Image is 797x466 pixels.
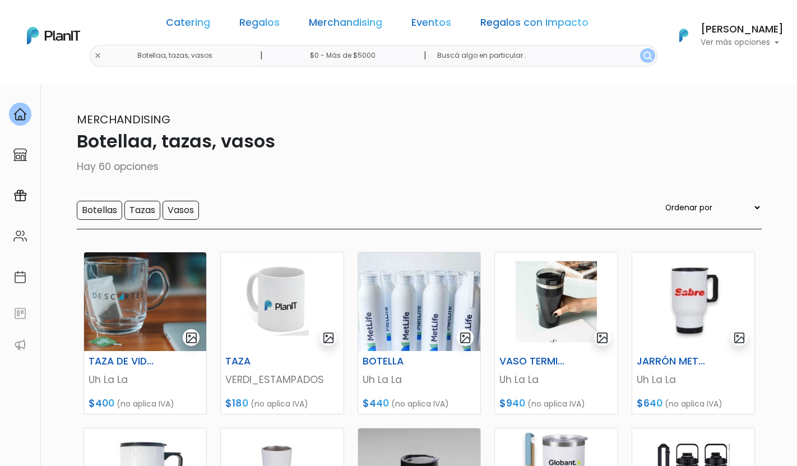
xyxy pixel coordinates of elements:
[411,18,451,31] a: Eventos
[494,252,618,414] a: gallery-light VASO TERMICO Uh La La $940 (no aplica IVA)
[13,270,27,284] img: calendar-87d922413cdce8b2cf7b7f5f62616a5cf9e4887200fb71536465627b3292af00.svg
[637,396,662,410] span: $640
[124,201,160,220] input: Tazas
[13,338,27,352] img: partners-52edf745621dab592f3b2c58e3bca9d71375a7ef29c3b500c9f145b62cc070d4.svg
[701,25,784,35] h6: [PERSON_NAME]
[13,108,27,121] img: home-e721727adea9d79c4d83392d1f703f7f8bce08238fde08b1acbfd93340b81755.svg
[13,148,27,162] img: marketplace-4ceaa7011d94191e9ded77b95e3339b90024bf715f7c57f8cf31f2d8c509eaba.svg
[84,252,207,414] a: gallery-light TAZA DE VIDRIO Uh La La $400 (no aplica IVA)
[424,49,427,62] p: |
[637,372,750,387] p: Uh La La
[89,396,114,410] span: $400
[391,398,449,409] span: (no aplica IVA)
[459,331,472,344] img: gallery-light
[84,252,206,351] img: thumb_image00018-PhotoRoom.png
[219,356,303,367] h6: TAZA
[665,21,784,50] button: PlanIt Logo [PERSON_NAME] Ver más opciones
[701,39,784,47] p: Ver más opciones
[596,331,609,344] img: gallery-light
[358,252,480,351] img: thumb_PHOTO-2024-03-25-11-53-27.jpg
[185,331,198,344] img: gallery-light
[358,252,481,414] a: gallery-light BOTELLA Uh La La $440 (no aplica IVA)
[665,398,722,409] span: (no aplica IVA)
[480,18,589,31] a: Regalos con Impacto
[733,331,746,344] img: gallery-light
[239,18,280,31] a: Regalos
[225,396,248,410] span: $180
[643,52,652,60] img: search_button-432b6d5273f82d61273b3651a40e1bd1b912527efae98b1b7a1b2c0702e16a8d.svg
[35,128,762,155] p: Botellaa, tazas, vasos
[632,252,754,351] img: thumb_DE14F5DD-6C5D-4AF2-8A1B-AB8F8E4510FC.jpeg
[13,189,27,202] img: campaigns-02234683943229c281be62815700db0a1741e53638e28bf9629b52c665b00959.svg
[632,252,755,414] a: gallery-light JARRÓN METÁLICO Uh La La $640 (no aplica IVA)
[322,331,335,344] img: gallery-light
[35,159,762,174] p: Hay 60 opciones
[499,372,613,387] p: Uh La La
[221,252,343,351] img: thumb_9E0D74E5-E8BA-4212-89BE-C07E7E2A2B6F.jpeg
[13,229,27,243] img: people-662611757002400ad9ed0e3c099ab2801c6687ba6c219adb57efc949bc21e19d.svg
[671,23,696,48] img: PlanIt Logo
[495,252,617,351] img: thumb_WhatsApp_Image_2023-04-20_at_11.36.09.jpg
[94,52,101,59] img: close-6986928ebcb1d6c9903e3b54e860dbc4d054630f23adef3a32610726dff6a82b.svg
[356,356,441,367] h6: BOTELLA
[117,398,174,409] span: (no aplica IVA)
[82,356,166,367] h6: TAZA DE VIDRIO
[251,398,308,409] span: (no aplica IVA)
[13,307,27,320] img: feedback-78b5a0c8f98aac82b08bfc38622c3050aee476f2c9584af64705fc4e61158814.svg
[163,201,199,220] input: Vasos
[309,18,382,31] a: Merchandising
[225,372,339,387] p: VERDI_ESTAMPADOS
[35,111,762,128] p: Merchandising
[527,398,585,409] span: (no aplica IVA)
[499,396,525,410] span: $940
[493,356,577,367] h6: VASO TERMICO
[428,45,657,67] input: Buscá algo en particular..
[260,49,263,62] p: |
[27,27,80,44] img: PlanIt Logo
[166,18,210,31] a: Catering
[363,396,389,410] span: $440
[363,372,476,387] p: Uh La La
[77,201,122,220] input: Botellas
[630,356,715,367] h6: JARRÓN METÁLICO
[220,252,344,414] a: gallery-light TAZA VERDI_ESTAMPADOS $180 (no aplica IVA)
[89,372,202,387] p: Uh La La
